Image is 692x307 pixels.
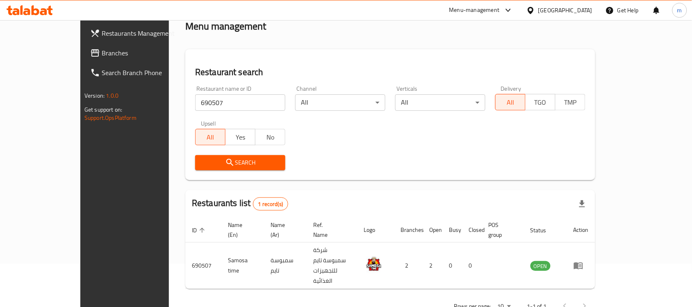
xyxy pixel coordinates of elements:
span: 1.0.0 [106,90,118,101]
button: All [495,94,526,110]
th: Logo [357,218,394,243]
span: Get support on: [84,104,122,115]
button: All [195,129,225,145]
a: Branches [84,43,196,63]
button: Search [195,155,285,170]
a: Search Branch Phone [84,63,196,82]
button: Yes [225,129,255,145]
div: Menu [574,261,589,270]
th: Action [567,218,595,243]
span: All [199,131,222,143]
td: 0 [442,243,462,289]
button: TMP [555,94,585,110]
span: TGO [529,96,552,108]
div: All [395,94,485,111]
span: No [259,131,282,143]
span: Search Branch Phone [102,68,189,78]
span: Search [202,158,279,168]
td: 2 [394,243,423,289]
td: Samosa time [221,243,264,289]
div: Menu-management [449,5,500,15]
td: سمبوسة تايم [264,243,307,289]
span: Status [530,225,557,235]
span: Yes [229,131,252,143]
span: POS group [488,220,514,240]
span: Name (En) [228,220,254,240]
span: OPEN [530,261,551,271]
div: Export file [572,194,592,214]
th: Closed [462,218,482,243]
span: Branches [102,48,189,58]
span: ID [192,225,207,235]
th: Open [423,218,442,243]
a: Support.OpsPlatform [84,112,137,123]
div: [GEOGRAPHIC_DATA] [538,6,592,15]
span: Version: [84,90,105,101]
span: m [677,6,682,15]
table: enhanced table [185,218,595,289]
h2: Menu management [185,20,266,33]
th: Branches [394,218,423,243]
td: 690507 [185,243,221,289]
span: All [499,96,522,108]
th: Busy [442,218,462,243]
label: Upsell [201,121,216,126]
span: TMP [559,96,582,108]
button: TGO [525,94,555,110]
td: 2 [423,243,442,289]
img: Samosa time [364,254,384,274]
a: Restaurants Management [84,23,196,43]
div: All [295,94,385,111]
h2: Restaurants list [192,197,288,211]
span: Restaurants Management [102,28,189,38]
span: 1 record(s) [253,200,288,208]
h2: Restaurant search [195,66,585,78]
input: Search for restaurant name or ID.. [195,94,285,111]
td: 0 [462,243,482,289]
label: Delivery [501,86,521,92]
button: No [255,129,285,145]
div: Total records count [253,197,289,211]
td: شركة سمبوسة تايم للتجهيزات الغذائية [307,243,357,289]
span: Ref. Name [314,220,348,240]
span: Name (Ar) [271,220,297,240]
